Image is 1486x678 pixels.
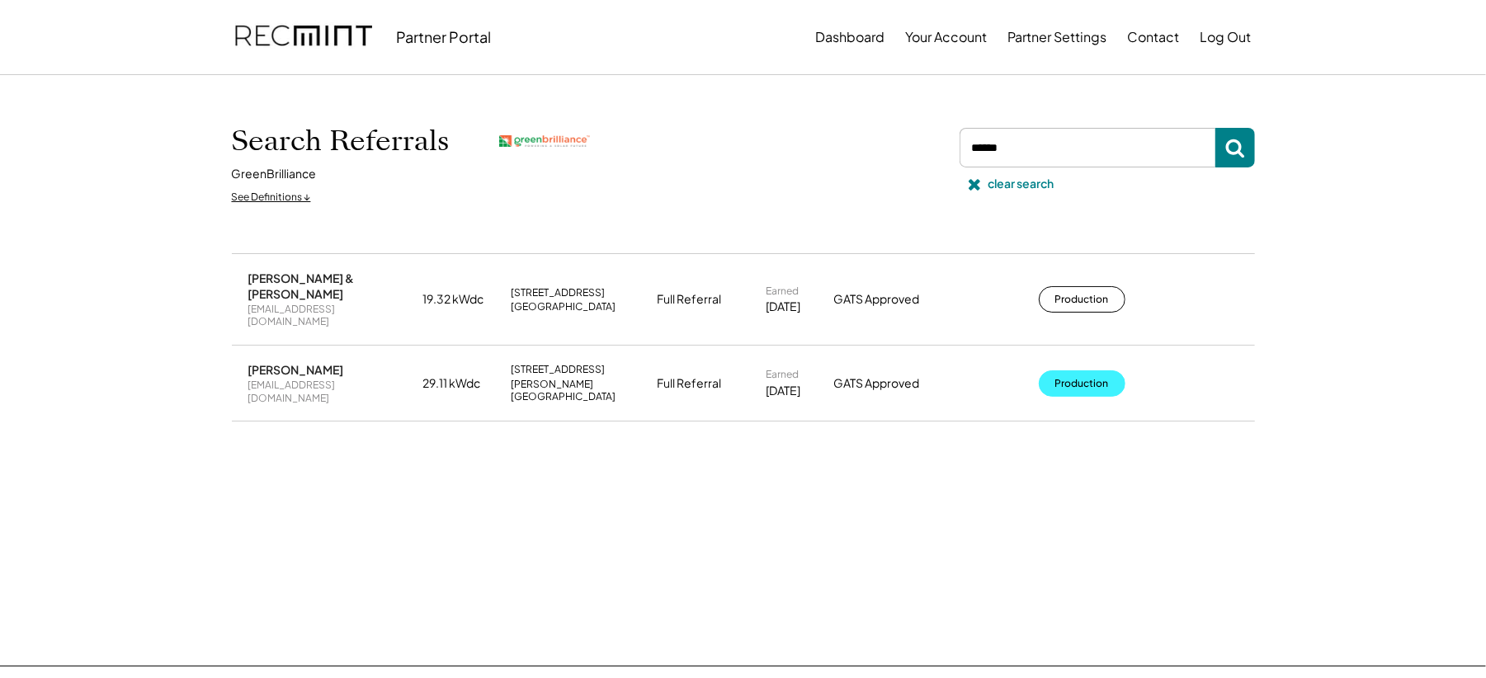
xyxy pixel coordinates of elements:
[906,21,988,54] button: Your Account
[834,291,958,308] div: GATS Approved
[658,375,722,392] div: Full Referral
[232,166,317,182] div: GreenBrilliance
[767,368,800,381] div: Earned
[182,97,278,108] div: Keywords by Traffic
[423,291,502,308] div: 19.32 kWdc
[767,299,801,315] div: [DATE]
[423,375,502,392] div: 29.11 kWdc
[658,291,722,308] div: Full Referral
[232,124,450,158] h1: Search Referrals
[834,375,958,392] div: GATS Approved
[235,9,372,65] img: recmint-logotype%403x.png
[1128,21,1180,54] button: Contact
[767,383,801,399] div: [DATE]
[1039,286,1125,313] button: Production
[248,379,413,404] div: [EMAIL_ADDRESS][DOMAIN_NAME]
[43,43,182,56] div: Domain: [DOMAIN_NAME]
[46,26,81,40] div: v 4.0.25
[1201,21,1252,54] button: Log Out
[988,176,1054,192] div: clear search
[512,378,648,403] div: [PERSON_NAME][GEOGRAPHIC_DATA]
[248,303,413,328] div: [EMAIL_ADDRESS][DOMAIN_NAME]
[63,97,148,108] div: Domain Overview
[816,21,885,54] button: Dashboard
[512,300,616,313] div: [GEOGRAPHIC_DATA]
[248,271,413,300] div: [PERSON_NAME] & [PERSON_NAME]
[248,362,344,377] div: [PERSON_NAME]
[1039,370,1125,397] button: Production
[397,27,492,46] div: Partner Portal
[164,96,177,109] img: tab_keywords_by_traffic_grey.svg
[767,285,800,298] div: Earned
[1008,21,1107,54] button: Partner Settings
[232,191,311,205] div: See Definitions ↓
[499,135,590,148] img: greenbrilliance.png
[512,363,606,376] div: [STREET_ADDRESS]
[26,26,40,40] img: logo_orange.svg
[512,286,606,299] div: [STREET_ADDRESS]
[26,43,40,56] img: website_grey.svg
[45,96,58,109] img: tab_domain_overview_orange.svg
